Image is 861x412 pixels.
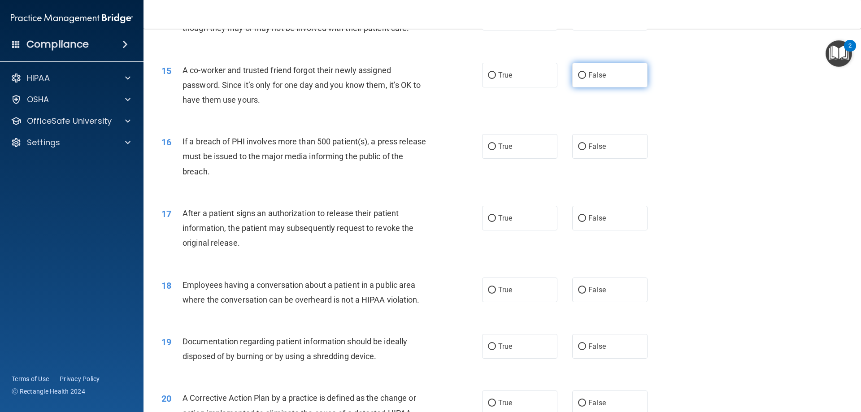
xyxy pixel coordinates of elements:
input: False [578,215,586,222]
p: HIPAA [27,73,50,83]
input: True [488,72,496,79]
input: True [488,215,496,222]
span: False [588,71,606,79]
span: True [498,142,512,151]
span: If a breach of PHI involves more than 500 patient(s), a press release must be issued to the major... [183,137,426,176]
a: HIPAA [11,73,130,83]
span: 20 [161,393,171,404]
span: True [498,71,512,79]
span: 19 [161,337,171,347]
input: False [578,400,586,407]
input: True [488,287,496,294]
p: Settings [27,137,60,148]
input: True [488,343,496,350]
span: A co-worker and trusted friend forgot their newly assigned password. Since it’s only for one day ... [183,65,421,104]
span: True [498,399,512,407]
input: False [578,343,586,350]
span: True [498,286,512,294]
a: Privacy Policy [60,374,100,383]
a: OSHA [11,94,130,105]
p: OSHA [27,94,49,105]
a: OfficeSafe University [11,116,130,126]
span: Documentation regarding patient information should be ideally disposed of by burning or by using ... [183,337,407,361]
span: True [498,214,512,222]
p: OfficeSafe University [27,116,112,126]
span: True [498,342,512,351]
input: False [578,72,586,79]
span: Employees having a conversation about a patient in a public area where the conversation can be ov... [183,280,420,304]
span: False [588,214,606,222]
input: False [578,287,586,294]
input: True [488,143,496,150]
div: 2 [848,46,852,57]
span: After a patient signs an authorization to release their patient information, the patient may subs... [183,208,413,247]
span: False [588,142,606,151]
span: 17 [161,208,171,219]
input: True [488,400,496,407]
input: False [578,143,586,150]
span: False [588,399,606,407]
a: Settings [11,137,130,148]
span: 18 [161,280,171,291]
button: Open Resource Center, 2 new notifications [826,40,852,67]
span: False [588,286,606,294]
span: 16 [161,137,171,147]
img: PMB logo [11,9,133,27]
span: False [588,342,606,351]
span: 15 [161,65,171,76]
a: Terms of Use [12,374,49,383]
span: Ⓒ Rectangle Health 2024 [12,387,85,396]
h4: Compliance [26,38,89,51]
